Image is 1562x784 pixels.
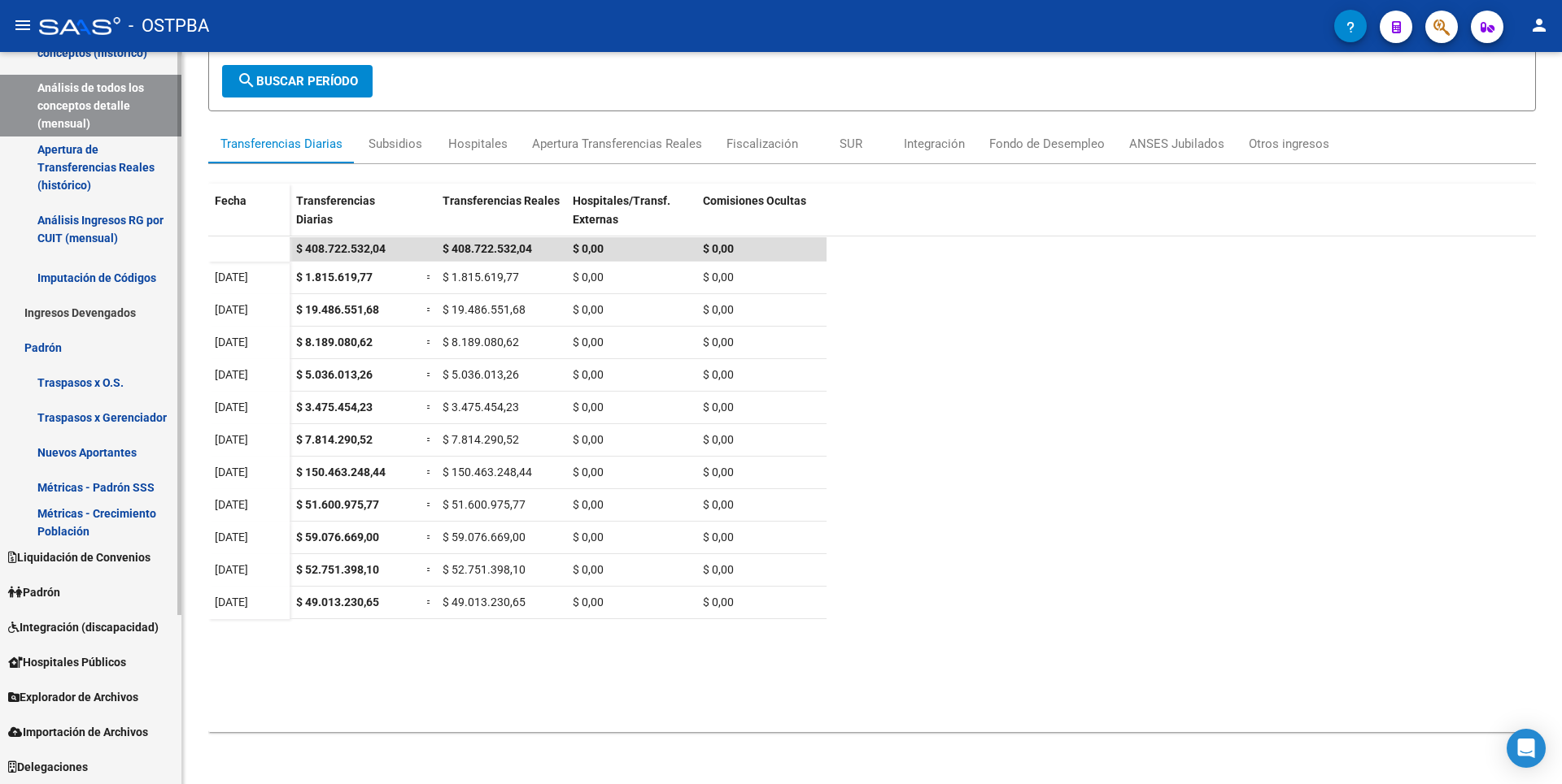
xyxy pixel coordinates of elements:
div: Apertura Transferencias Reales [532,135,702,153]
span: Buscar Período [237,74,358,89]
div: Subsidios [369,135,422,153]
datatable-header-cell: Comisiones Ocultas [696,184,827,252]
span: Importación de Archivos [8,723,148,741]
span: Comisiones Ocultas [703,194,806,207]
div: Open Intercom Messenger [1507,729,1546,768]
span: $ 0,00 [573,466,604,479]
span: $ 0,00 [573,271,604,284]
span: $ 408.722.532,04 [296,242,386,255]
span: Explorador de Archivos [8,688,138,706]
span: [DATE] [215,336,248,349]
span: $ 51.600.975,77 [443,498,526,511]
span: = [426,271,433,284]
span: $ 7.814.290,52 [296,433,373,446]
span: $ 59.076.669,00 [443,531,526,544]
span: $ 1.815.619,77 [443,271,519,284]
span: Integración (discapacidad) [8,618,159,636]
div: Hospitales [448,135,508,153]
span: Liquidación de Convenios [8,548,151,566]
span: Hospitales/Transf. Externas [573,194,670,226]
span: [DATE] [215,368,248,381]
span: $ 408.722.532,04 [443,242,532,255]
span: = [426,531,433,544]
mat-icon: person [1529,15,1549,35]
span: [DATE] [215,563,248,576]
span: [DATE] [215,303,248,316]
span: $ 0,00 [573,531,604,544]
span: $ 0,00 [573,368,604,381]
span: Fecha [215,194,247,207]
span: $ 0,00 [703,336,734,349]
datatable-header-cell: Hospitales/Transf. Externas [566,184,696,252]
mat-icon: search [237,71,256,90]
div: Integración [904,135,965,153]
span: $ 0,00 [703,531,734,544]
datatable-header-cell: Transferencias Reales [436,184,566,252]
span: $ 0,00 [703,466,734,479]
span: $ 52.751.398,10 [443,563,526,576]
button: Buscar Período [222,65,373,97]
span: $ 0,00 [703,271,734,284]
span: $ 0,00 [573,498,604,511]
span: $ 0,00 [703,303,734,316]
mat-icon: menu [13,15,33,35]
div: Otros ingresos [1249,135,1329,153]
span: $ 150.463.248,44 [296,466,386,479]
span: [DATE] [215,466,248,479]
span: - OSTPBA [129,8,209,44]
span: $ 0,00 [573,336,604,349]
span: Transferencias Diarias [296,194,375,226]
span: Delegaciones [8,758,88,776]
span: [DATE] [215,401,248,414]
span: = [426,433,433,446]
span: = [426,401,433,414]
span: $ 0,00 [573,563,604,576]
span: [DATE] [215,596,248,609]
span: $ 7.814.290,52 [443,433,519,446]
span: Padrón [8,583,60,601]
span: $ 0,00 [703,401,734,414]
span: = [426,466,433,479]
div: Fondo de Desempleo [989,135,1105,153]
span: = [426,368,433,381]
span: $ 19.486.551,68 [296,303,379,316]
div: SUR [840,135,862,153]
span: $ 8.189.080,62 [443,336,519,349]
span: $ 0,00 [703,563,734,576]
datatable-header-cell: Transferencias Diarias [290,184,420,252]
span: [DATE] [215,271,248,284]
span: $ 0,00 [573,433,604,446]
span: $ 5.036.013,26 [443,368,519,381]
span: $ 0,00 [573,401,604,414]
span: Transferencias Reales [443,194,560,207]
span: = [426,596,433,609]
span: $ 0,00 [573,242,604,255]
span: $ 0,00 [703,433,734,446]
span: $ 59.076.669,00 [296,531,379,544]
span: $ 0,00 [703,368,734,381]
span: $ 52.751.398,10 [296,563,379,576]
span: $ 49.013.230,65 [296,596,379,609]
span: = [426,498,433,511]
span: [DATE] [215,531,248,544]
span: $ 0,00 [703,596,734,609]
div: Fiscalización [726,135,798,153]
datatable-header-cell: Fecha [208,184,290,252]
span: = [426,303,433,316]
span: $ 51.600.975,77 [296,498,379,511]
span: = [426,563,433,576]
span: $ 49.013.230,65 [443,596,526,609]
div: ANSES Jubilados [1129,135,1224,153]
span: $ 0,00 [573,596,604,609]
span: $ 8.189.080,62 [296,336,373,349]
span: Hospitales Públicos [8,653,126,671]
span: $ 0,00 [573,303,604,316]
span: $ 19.486.551,68 [443,303,526,316]
span: $ 1.815.619,77 [296,271,373,284]
span: $ 150.463.248,44 [443,466,532,479]
span: $ 5.036.013,26 [296,368,373,381]
span: [DATE] [215,498,248,511]
span: $ 3.475.454,23 [443,401,519,414]
span: [DATE] [215,433,248,446]
span: $ 0,00 [703,242,734,255]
